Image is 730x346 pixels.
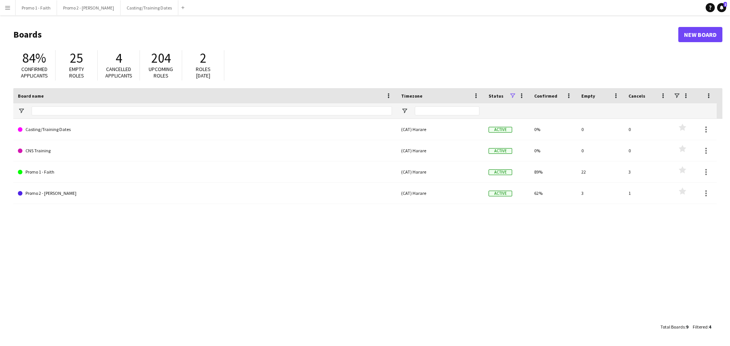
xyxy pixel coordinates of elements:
span: Upcoming roles [149,66,173,79]
div: 0 [624,119,671,140]
div: (CAT) Harare [397,119,484,140]
span: Active [489,169,512,175]
span: Confirmed applicants [21,66,48,79]
span: 2 [200,50,206,66]
span: 204 [151,50,171,66]
a: Promo 2 - [PERSON_NAME] [18,183,392,204]
input: Timezone Filter Input [415,106,479,115]
span: Cancelled applicants [105,66,132,79]
input: Board name Filter Input [32,106,392,115]
a: New Board [678,27,722,42]
a: Casting/Training Dates [18,119,392,140]
span: 9 [686,324,688,330]
span: Active [489,127,512,133]
div: 89% [530,161,577,182]
span: 4 [709,324,711,330]
span: 25 [70,50,83,66]
button: Open Filter Menu [401,107,408,114]
a: CNS Training [18,140,392,161]
span: Filtered [693,324,708,330]
span: Empty [581,93,595,99]
a: Promo 1 - Faith [18,161,392,183]
div: 0 [577,119,624,140]
button: Casting/Training Dates [121,0,178,15]
div: 0 [624,140,671,161]
div: (CAT) Harare [397,183,484,204]
span: Cancels [628,93,645,99]
button: Promo 2 - [PERSON_NAME] [57,0,121,15]
span: Active [489,191,512,196]
div: : [693,319,711,334]
span: Empty roles [69,66,84,79]
div: 22 [577,161,624,182]
span: Roles [DATE] [196,66,211,79]
div: 0% [530,140,577,161]
div: 1 [624,183,671,204]
div: 0 [577,140,624,161]
span: Confirmed [534,93,557,99]
span: Board name [18,93,44,99]
span: 4 [116,50,122,66]
span: Active [489,148,512,154]
a: 2 [717,3,726,12]
div: (CAT) Harare [397,140,484,161]
div: 3 [624,161,671,182]
div: (CAT) Harare [397,161,484,182]
h1: Boards [13,29,678,40]
div: 3 [577,183,624,204]
span: 84% [22,50,46,66]
span: Total Boards [660,324,685,330]
button: Open Filter Menu [18,107,25,114]
span: Status [489,93,503,99]
span: 2 [724,2,727,7]
div: 62% [530,183,577,204]
div: : [660,319,688,334]
div: 0% [530,119,577,140]
button: Promo 1 - Faith [16,0,57,15]
span: Timezone [401,93,422,99]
